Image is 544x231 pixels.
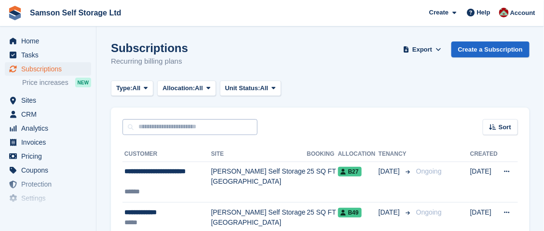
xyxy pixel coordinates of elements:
[416,208,442,216] span: Ongoing
[111,56,188,67] p: Recurring billing plans
[5,48,91,62] a: menu
[338,167,362,177] span: B27
[111,41,188,54] h1: Subscriptions
[163,83,195,93] span: Allocation:
[22,77,91,88] a: Price increases NEW
[5,149,91,163] a: menu
[379,166,402,177] span: [DATE]
[5,108,91,121] a: menu
[338,208,362,217] span: B49
[499,122,511,132] span: Sort
[5,136,91,149] a: menu
[338,147,379,162] th: Allocation
[157,81,216,96] button: Allocation: All
[21,122,79,135] span: Analytics
[21,108,79,121] span: CRM
[133,83,141,93] span: All
[416,167,442,175] span: Ongoing
[510,8,535,18] span: Account
[116,83,133,93] span: Type:
[499,8,509,17] img: Ian
[379,147,412,162] th: Tenancy
[5,205,91,219] a: menu
[21,149,79,163] span: Pricing
[21,177,79,191] span: Protection
[451,41,530,57] a: Create a Subscription
[21,48,79,62] span: Tasks
[260,83,269,93] span: All
[5,94,91,107] a: menu
[5,34,91,48] a: menu
[21,163,79,177] span: Coupons
[412,45,432,54] span: Export
[122,147,211,162] th: Customer
[401,41,444,57] button: Export
[470,162,498,203] td: [DATE]
[111,81,153,96] button: Type: All
[5,62,91,76] a: menu
[470,147,498,162] th: Created
[21,205,79,219] span: Capital
[5,191,91,205] a: menu
[379,207,402,217] span: [DATE]
[307,147,338,162] th: Booking
[211,162,307,203] td: [PERSON_NAME] Self Storage [GEOGRAPHIC_DATA]
[21,191,79,205] span: Settings
[21,136,79,149] span: Invoices
[195,83,203,93] span: All
[429,8,449,17] span: Create
[5,163,91,177] a: menu
[225,83,260,93] span: Unit Status:
[477,8,490,17] span: Help
[21,62,79,76] span: Subscriptions
[307,162,338,203] td: 25 SQ FT
[21,94,79,107] span: Sites
[5,177,91,191] a: menu
[220,81,281,96] button: Unit Status: All
[211,147,307,162] th: Site
[75,78,91,87] div: NEW
[21,34,79,48] span: Home
[5,122,91,135] a: menu
[8,6,22,20] img: stora-icon-8386f47178a22dfd0bd8f6a31ec36ba5ce8667c1dd55bd0f319d3a0aa187defe.svg
[22,78,68,87] span: Price increases
[26,5,125,21] a: Samson Self Storage Ltd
